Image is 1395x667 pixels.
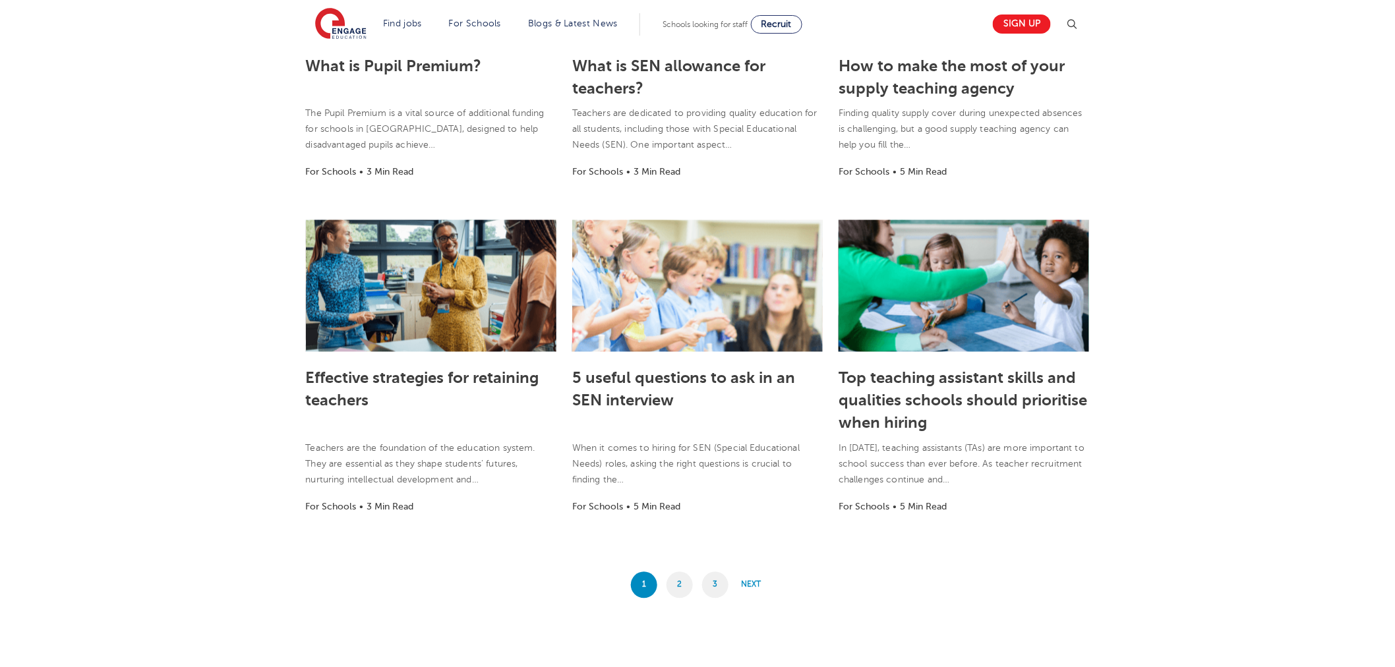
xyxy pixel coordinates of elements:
a: 3 [702,572,728,598]
li: • [357,164,367,179]
img: Engage Education [315,8,367,41]
li: 5 Min Read [900,164,947,179]
li: For Schools [839,164,889,179]
span: Schools looking for staff [663,20,748,29]
a: Blogs & Latest News [528,18,618,28]
span: Recruit [761,19,792,29]
li: • [623,164,634,179]
a: Effective strategies for retaining teachers [306,369,539,410]
a: 2 [667,572,693,598]
li: • [357,500,367,515]
li: For Schools [839,500,889,515]
p: In [DATE], teaching assistants (TAs) are more important to school success than ever before. As te... [839,441,1089,488]
li: 3 Min Read [634,164,680,179]
p: Finding quality supply cover during unexpected absences is challenging, but a good supply teachin... [839,105,1089,153]
li: For Schools [572,164,623,179]
a: What is Pupil Premium? [306,57,482,75]
li: • [889,164,900,179]
a: How to make the most of your supply teaching agency [839,57,1065,98]
li: 5 Min Read [634,500,680,515]
li: • [889,500,900,515]
p: When it comes to hiring for SEN (Special Educational Needs) roles, asking the right questions is ... [572,441,823,488]
li: For Schools [306,164,357,179]
li: 5 Min Read [900,500,947,515]
a: Find jobs [383,18,422,28]
li: 3 Min Read [367,500,414,515]
a: For Schools [449,18,501,28]
p: Teachers are the foundation of the education system. They are essential as they shape students’ f... [306,441,556,488]
a: Next [738,572,764,598]
a: 5 useful questions to ask in an SEN interview [572,369,796,410]
li: • [623,500,634,515]
p: The Pupil Premium is a vital source of additional funding for schools in [GEOGRAPHIC_DATA], desig... [306,105,556,153]
a: Top teaching assistant skills and qualities schools should prioritise when hiring [839,369,1087,432]
p: Teachers are dedicated to providing quality education for all students, including those with Spec... [572,105,823,153]
a: Recruit [751,15,802,34]
span: 1 [631,572,657,598]
li: For Schools [306,500,357,515]
a: Sign up [993,14,1051,34]
a: What is SEN allowance for teachers? [572,57,766,98]
li: 3 Min Read [367,164,414,179]
li: For Schools [572,500,623,515]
